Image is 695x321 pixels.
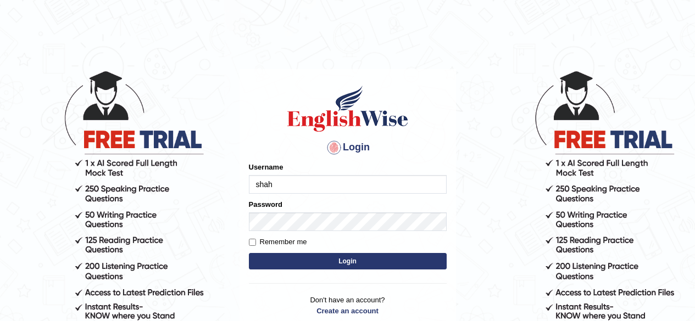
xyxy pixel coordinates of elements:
[249,162,283,172] label: Username
[249,239,256,246] input: Remember me
[285,84,410,133] img: Logo of English Wise sign in for intelligent practice with AI
[249,139,447,156] h4: Login
[249,199,282,210] label: Password
[249,306,447,316] a: Create an account
[249,253,447,269] button: Login
[249,236,307,247] label: Remember me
